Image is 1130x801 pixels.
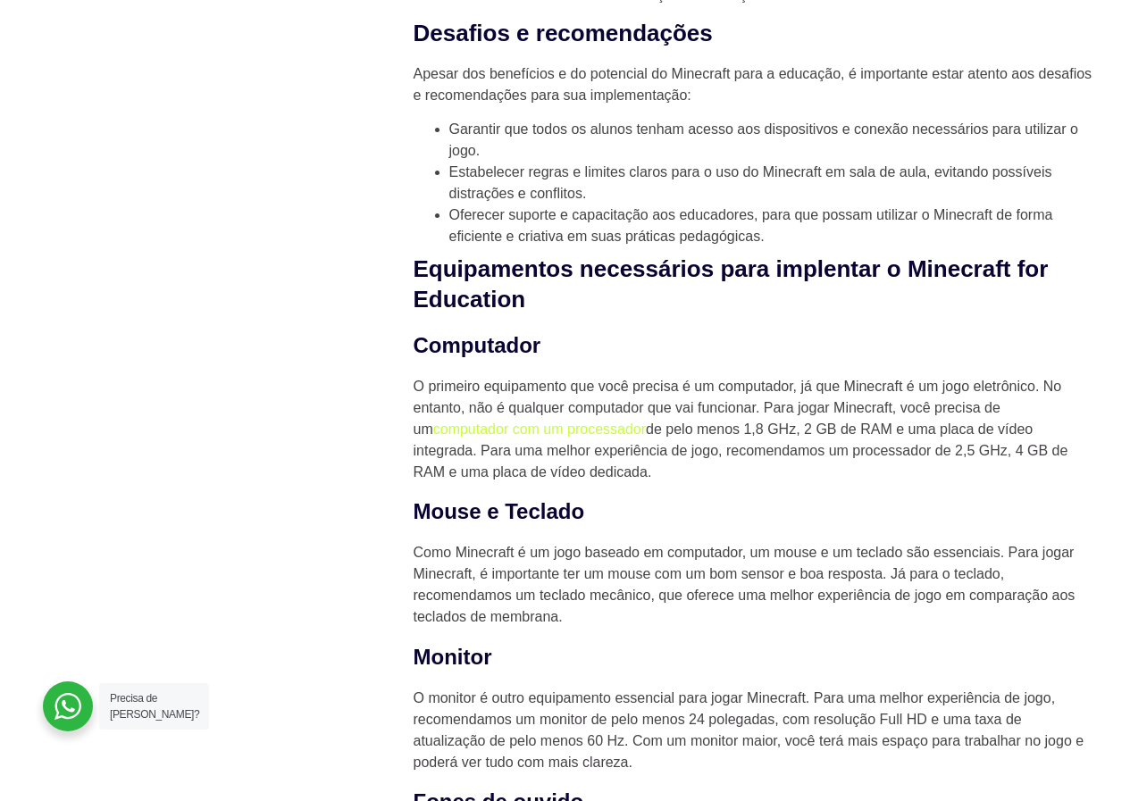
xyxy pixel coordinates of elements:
p: Apesar dos benefícios e do potencial do Minecraft para a educação, é importante estar atento aos ... [414,63,1092,106]
h3: Mouse e Teclado [414,496,1092,528]
li: Garantir que todos os alunos tenham acesso aos dispositivos e conexão necessários para utilizar o... [449,119,1092,162]
h3: Computador [414,330,1092,362]
h2: Equipamentos necessários para implentar o Minecraft for Education [414,254,1092,315]
p: O primeiro equipamento que você precisa é um computador, já que Minecraft é um jogo eletrônico. N... [414,376,1092,483]
li: Oferecer suporte e capacitação aos educadores, para que possam utilizar o Minecraft de forma efic... [449,204,1092,247]
p: Como Minecraft é um jogo baseado em computador, um mouse e um teclado são essenciais. Para jogar ... [414,542,1092,628]
li: Estabelecer regras e limites claros para o uso do Minecraft em sala de aula, evitando possíveis d... [449,162,1092,204]
iframe: Chat Widget [808,572,1130,801]
div: Widget de chat [808,572,1130,801]
p: O monitor é outro equipamento essencial para jogar Minecraft. Para uma melhor experiência de jogo... [414,688,1092,773]
a: computador com um processador [433,421,646,437]
strong: Desafios e recomendações [414,20,713,46]
span: Precisa de [PERSON_NAME]? [110,692,199,721]
h3: Monitor [414,641,1092,673]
